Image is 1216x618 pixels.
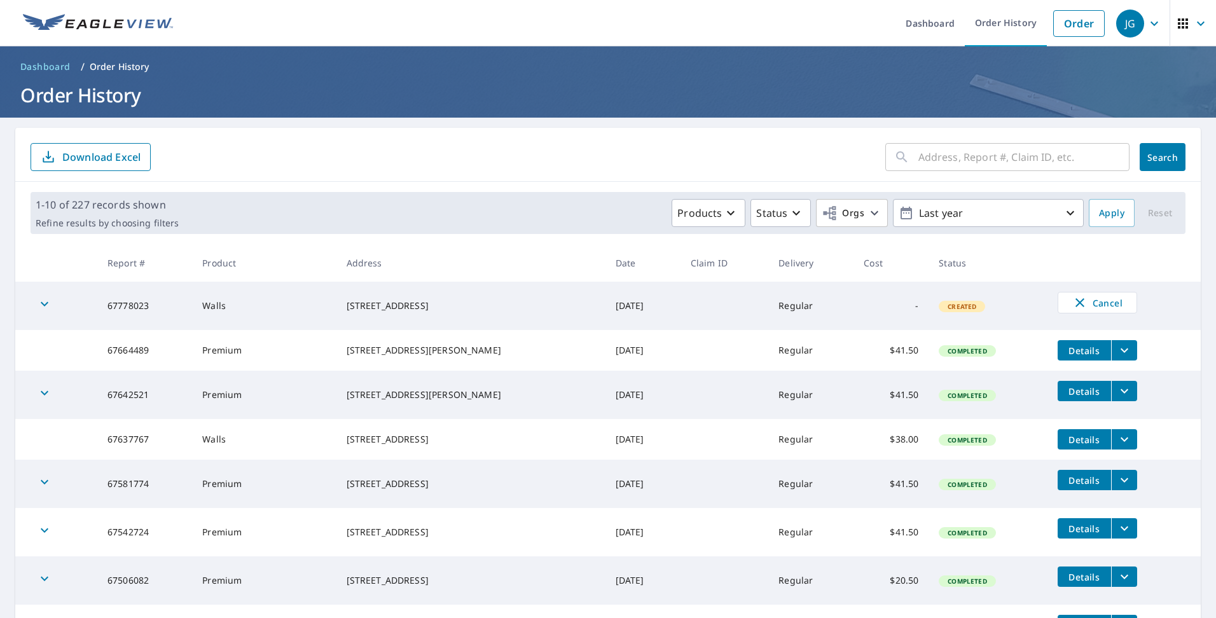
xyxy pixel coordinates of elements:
[1111,340,1137,360] button: filesDropdownBtn-67664489
[940,391,994,400] span: Completed
[1099,205,1124,221] span: Apply
[192,244,336,282] th: Product
[853,330,929,371] td: $41.50
[1058,470,1111,490] button: detailsBtn-67581774
[1111,518,1137,539] button: filesDropdownBtn-67542724
[768,371,853,419] td: Regular
[192,460,336,508] td: Premium
[1065,571,1103,583] span: Details
[853,419,929,460] td: $38.00
[1065,345,1103,357] span: Details
[1065,474,1103,486] span: Details
[97,508,192,556] td: 67542724
[1058,292,1137,313] button: Cancel
[940,436,994,444] span: Completed
[605,330,681,371] td: [DATE]
[893,199,1084,227] button: Last year
[62,150,141,164] p: Download Excel
[1150,151,1175,163] span: Search
[1058,429,1111,450] button: detailsBtn-67637767
[192,282,336,330] td: Walls
[768,556,853,605] td: Regular
[20,60,71,73] span: Dashboard
[97,244,192,282] th: Report #
[605,419,681,460] td: [DATE]
[347,344,595,357] div: [STREET_ADDRESS][PERSON_NAME]
[1111,470,1137,490] button: filesDropdownBtn-67581774
[1111,566,1137,587] button: filesDropdownBtn-67506082
[940,528,994,537] span: Completed
[918,139,1130,175] input: Address, Report #, Claim ID, etc.
[768,460,853,508] td: Regular
[81,59,85,74] li: /
[1058,566,1111,587] button: detailsBtn-67506082
[768,244,853,282] th: Delivery
[756,205,787,221] p: Status
[1111,381,1137,401] button: filesDropdownBtn-67642521
[605,244,681,282] th: Date
[1089,199,1135,227] button: Apply
[605,556,681,605] td: [DATE]
[1111,429,1137,450] button: filesDropdownBtn-67637767
[853,508,929,556] td: $41.50
[605,460,681,508] td: [DATE]
[36,217,179,229] p: Refine results by choosing filters
[1065,385,1103,397] span: Details
[853,460,929,508] td: $41.50
[15,57,1201,77] nav: breadcrumb
[192,371,336,419] td: Premium
[97,460,192,508] td: 67581774
[192,556,336,605] td: Premium
[336,244,605,282] th: Address
[681,244,769,282] th: Claim ID
[672,199,745,227] button: Products
[31,143,151,171] button: Download Excel
[15,57,76,77] a: Dashboard
[1116,10,1144,38] div: JG
[347,299,595,312] div: [STREET_ADDRESS]
[853,371,929,419] td: $41.50
[36,197,179,212] p: 1-10 of 227 records shown
[97,282,192,330] td: 67778023
[90,60,149,73] p: Order History
[940,577,994,586] span: Completed
[929,244,1047,282] th: Status
[97,556,192,605] td: 67506082
[1058,381,1111,401] button: detailsBtn-67642521
[768,330,853,371] td: Regular
[768,419,853,460] td: Regular
[768,508,853,556] td: Regular
[23,14,173,33] img: EV Logo
[192,419,336,460] td: Walls
[768,282,853,330] td: Regular
[347,526,595,539] div: [STREET_ADDRESS]
[347,433,595,446] div: [STREET_ADDRESS]
[750,199,811,227] button: Status
[816,199,888,227] button: Orgs
[347,477,595,490] div: [STREET_ADDRESS]
[1053,10,1105,37] a: Order
[677,205,722,221] p: Products
[1058,518,1111,539] button: detailsBtn-67542724
[97,419,192,460] td: 67637767
[1065,523,1103,535] span: Details
[914,202,1063,224] p: Last year
[940,302,984,311] span: Created
[853,556,929,605] td: $20.50
[605,508,681,556] td: [DATE]
[853,282,929,330] td: -
[605,282,681,330] td: [DATE]
[192,508,336,556] td: Premium
[1058,340,1111,360] button: detailsBtn-67664489
[15,82,1201,108] h1: Order History
[97,371,192,419] td: 67642521
[192,330,336,371] td: Premium
[1140,143,1185,171] button: Search
[940,347,994,355] span: Completed
[822,205,864,221] span: Orgs
[347,388,595,401] div: [STREET_ADDRESS][PERSON_NAME]
[1065,434,1103,446] span: Details
[97,330,192,371] td: 67664489
[347,574,595,587] div: [STREET_ADDRESS]
[940,480,994,489] span: Completed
